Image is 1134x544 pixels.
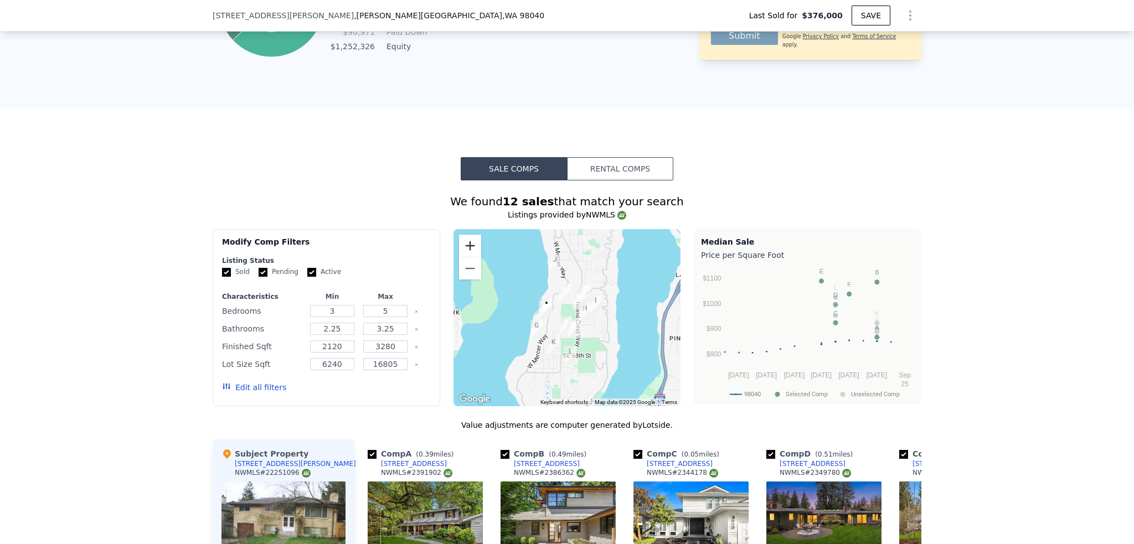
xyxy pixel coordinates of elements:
[786,391,828,398] text: Selected Comp
[875,319,879,325] text: H
[534,296,555,324] div: 8010 SE 60th St
[302,469,311,478] img: NWMLS Logo
[838,371,859,379] text: [DATE]
[701,247,914,263] div: Price per Square Foot
[503,195,554,208] strong: 12 sales
[633,459,713,468] a: [STREET_ADDRESS]
[901,380,909,388] text: 25
[756,371,777,379] text: [DATE]
[876,315,878,322] text: I
[554,279,575,307] div: 5320 Lansdowne Ln
[866,371,887,379] text: [DATE]
[543,332,564,360] div: 6730 82nd Ave SE
[222,356,303,372] div: Lot Size Sqft
[780,468,851,478] div: NWMLS # 2349780
[213,209,921,220] div: Listings provided by NWMLS
[574,278,595,306] div: 8920 SE 54th St
[222,267,250,277] label: Sold
[851,391,900,398] text: Unselected Comp
[361,292,410,301] div: Max
[221,448,308,459] div: Subject Property
[847,281,851,288] text: F
[852,6,890,25] button: SAVE
[899,459,978,468] a: [STREET_ADDRESS]
[222,256,431,265] div: Listing Status
[703,300,721,308] text: $1000
[544,450,591,458] span: ( miles)
[456,392,493,406] a: Open this area in Google Maps (opens a new window)
[662,399,677,405] a: Terms (opens in new tab)
[514,459,580,468] div: [STREET_ADDRESS]
[707,350,721,358] text: $800
[222,303,303,319] div: Bedrooms
[526,315,547,343] div: 7845 SE 63rd Pl
[381,459,447,468] div: [STREET_ADDRESS]
[259,268,267,277] input: Pending
[913,459,978,468] div: [STREET_ADDRESS]
[701,236,914,247] div: Median Sale
[647,468,718,478] div: NWMLS # 2344178
[222,292,303,301] div: Characteristics
[701,263,914,401] svg: A chart.
[222,268,231,277] input: Sold
[414,362,419,367] button: Clear
[235,459,356,468] div: [STREET_ADDRESS][PERSON_NAME]
[833,310,838,317] text: C
[384,40,434,53] td: Equity
[368,448,458,459] div: Comp A
[744,391,761,398] text: 98040
[213,10,354,21] span: [STREET_ADDRESS][PERSON_NAME]
[222,382,286,393] button: Edit all filters
[213,419,921,431] div: Value adjustments are computer generated by Lotside .
[551,450,566,458] span: 0.49
[563,315,584,343] div: 8641 SE 63rd St
[235,468,311,478] div: NWMLS # 22251096
[782,25,910,49] div: This site is protected by reCAPTCHA and the Google and apply.
[585,291,606,318] div: 9209 SE 57th St
[833,302,838,309] text: G
[368,459,447,468] a: [STREET_ADDRESS]
[684,450,699,458] span: 0.05
[576,469,585,478] img: NWMLS Logo
[875,269,879,276] text: B
[540,398,588,406] button: Keyboard shortcuts
[677,450,724,458] span: ( miles)
[784,371,805,379] text: [DATE]
[459,235,481,257] button: Zoom in
[749,10,802,21] span: Last Sold for
[811,371,832,379] text: [DATE]
[766,459,846,468] a: [STREET_ADDRESS]
[456,392,493,406] img: Google
[501,448,591,459] div: Comp B
[899,448,985,459] div: Comp E
[875,324,879,331] text: A
[381,468,452,478] div: NWMLS # 2391902
[707,325,721,333] text: $900
[544,250,565,277] div: 8207 SE 48th St
[780,459,846,468] div: [STREET_ADDRESS]
[514,468,585,478] div: NWMLS # 2386362
[875,310,879,317] text: K
[833,292,838,298] text: D
[414,309,419,314] button: Clear
[852,33,896,39] a: Terms of Service
[307,267,341,277] label: Active
[536,293,557,320] div: 8024 SE Mitchell St
[419,450,434,458] span: 0.39
[913,468,984,478] div: NWMLS # 2334282
[842,469,851,478] img: NWMLS Logo
[411,450,458,458] span: ( miles)
[819,268,823,274] text: E
[803,33,839,39] a: Privacy Policy
[501,459,580,468] a: [STREET_ADDRESS]
[222,236,431,256] div: Modify Comp Filters
[811,450,857,458] span: ( miles)
[502,11,544,20] span: , WA 98040
[259,267,298,277] label: Pending
[354,10,544,21] span: , [PERSON_NAME][GEOGRAPHIC_DATA]
[569,287,590,314] div: 5619 89th Ave SE
[703,274,721,282] text: $1100
[633,448,724,459] div: Comp C
[222,339,303,354] div: Finished Sqft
